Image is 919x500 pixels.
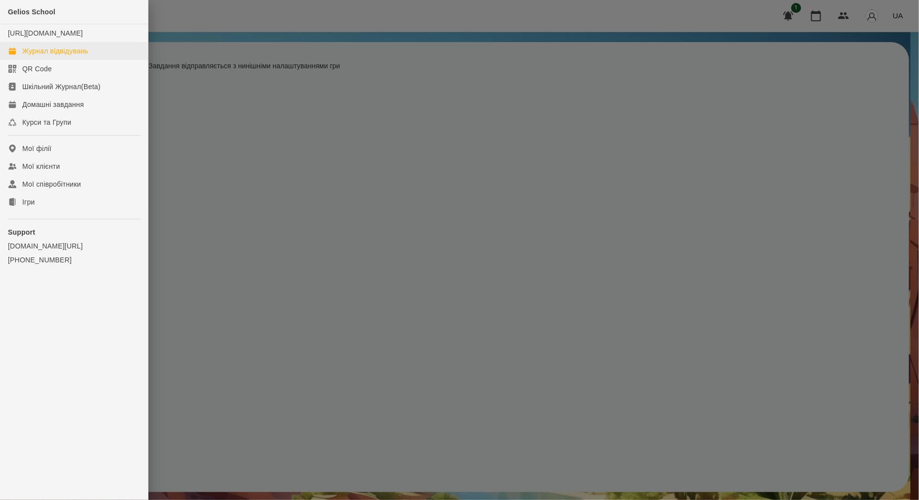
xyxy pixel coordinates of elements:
div: Домашні завдання [22,100,84,109]
div: Мої клієнти [22,161,60,171]
span: Gelios School [8,8,55,16]
a: [DOMAIN_NAME][URL] [8,241,140,251]
div: QR Code [22,64,52,74]
p: Support [8,227,140,237]
div: Мої співробітники [22,179,81,189]
a: [PHONE_NUMBER] [8,255,140,265]
div: Ігри [22,197,35,207]
div: Мої філії [22,144,51,153]
div: Курси та Групи [22,117,71,127]
div: Шкільний Журнал(Beta) [22,82,100,92]
a: [URL][DOMAIN_NAME] [8,29,83,37]
div: Журнал відвідувань [22,46,88,56]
